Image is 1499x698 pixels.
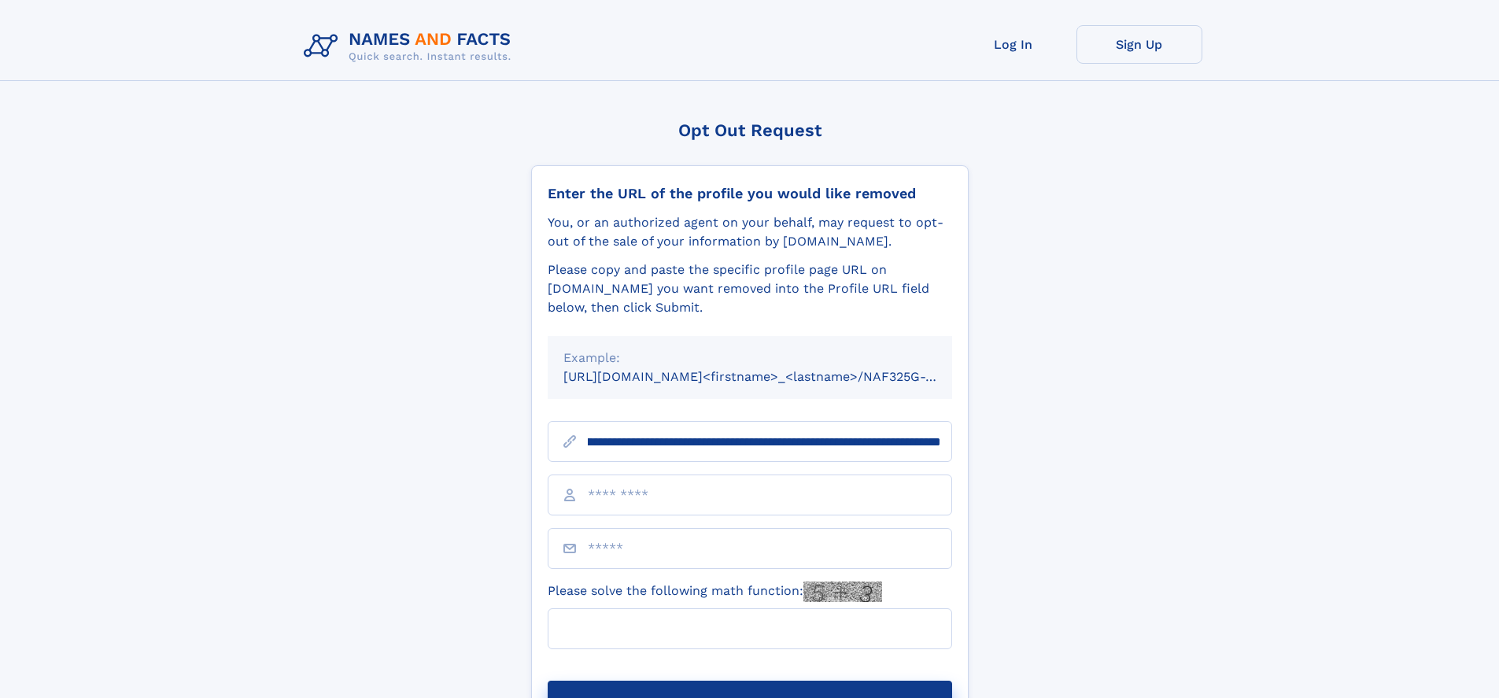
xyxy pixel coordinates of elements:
[951,25,1076,64] a: Log In
[548,185,952,202] div: Enter the URL of the profile you would like removed
[548,260,952,317] div: Please copy and paste the specific profile page URL on [DOMAIN_NAME] you want removed into the Pr...
[548,582,882,602] label: Please solve the following math function:
[531,120,969,140] div: Opt Out Request
[1076,25,1202,64] a: Sign Up
[548,213,952,251] div: You, or an authorized agent on your behalf, may request to opt-out of the sale of your informatio...
[563,369,982,384] small: [URL][DOMAIN_NAME]<firstname>_<lastname>/NAF325G-xxxxxxxx
[297,25,524,68] img: Logo Names and Facts
[563,349,936,367] div: Example:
